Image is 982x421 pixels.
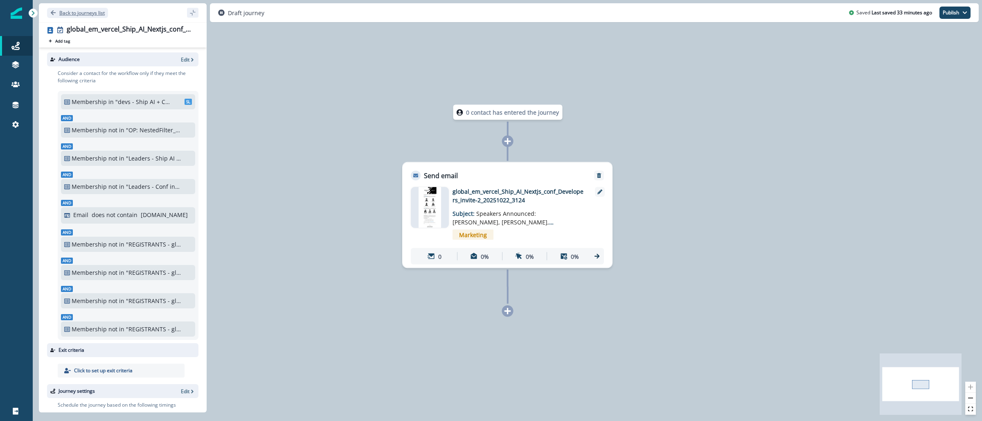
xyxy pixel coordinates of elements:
p: 0 contact has entered the journey [466,108,559,117]
p: not in [108,126,124,134]
button: Go back [47,8,108,18]
p: Membership [72,240,107,249]
p: Consider a contact for the workflow only if they meet the following criteria [58,70,198,84]
p: "Leaders - Ship AI invite - global_em_vercel_Ship_AI_Dir+_Invite_2_next.js_Ship_AI-conf-invite-1_... [126,154,181,163]
button: Edit [181,56,195,63]
p: "OP: NestedFilter_MasterEmailSuppression+3daygov" [126,126,181,134]
p: Draft journey [228,9,264,17]
p: Membership [72,126,107,134]
button: Remove [592,173,606,179]
span: Speakers Announced: [PERSON_NAME], [PERSON_NAME], and Graphite [453,210,554,235]
p: Journey settings [59,387,95,395]
p: not in [108,154,124,163]
p: "REGISTRANTS - global_event_corporate_next.js-conf-IRL_20251023" [126,325,181,333]
p: "REGISTRANTS - global_event_corporate_next.js-conf-IRL_20251023" [126,268,181,277]
p: Membership [72,154,107,163]
p: Membership [72,325,107,333]
p: 0% [571,252,579,260]
span: And [61,229,73,235]
p: Send email [424,171,458,181]
p: 0% [481,252,489,260]
p: not in [108,325,124,333]
p: Subject: [453,204,555,226]
p: Audience [59,56,80,63]
div: 0 contact has entered the journey [429,105,586,120]
button: zoom out [965,393,976,404]
span: And [61,172,73,178]
p: global_em_vercel_Ship_AI_Nextjs_conf_Developers_invite-2_20251022_3124 [453,187,583,204]
button: fit view [965,404,976,415]
p: "Leaders - Conf invite - global_em_vercel_Nextjs_Conf_Dir+_Invite_2_next.js_Ship_AI-conf-invite-1... [126,182,181,191]
span: And [61,258,73,264]
p: not in [108,297,124,305]
p: Membership [72,268,107,277]
div: Send emailRemoveemail asset unavailableglobal_em_vercel_Ship_AI_Nextjs_conf_Developers_invite-2_2... [402,162,613,268]
img: email asset unavailable [419,187,441,228]
span: And [61,286,73,292]
div: global_em_vercel_Ship_AI_Nextjs_conf_Developers_invite-2_20251022_3124 [67,25,195,34]
p: 0 [438,252,441,260]
p: Edit [181,56,189,63]
span: Marketing [453,230,493,240]
p: Edit [181,388,189,395]
img: Inflection [11,7,22,19]
p: not in [108,182,124,191]
p: Membership [72,182,107,191]
p: [DOMAIN_NAME] [141,210,188,219]
p: Schedule the journey based on the following timings [58,401,176,409]
p: in [108,97,114,106]
p: does not contain [92,210,137,219]
span: And [61,200,73,206]
p: Membership [72,297,107,305]
p: Saved [856,9,870,16]
span: And [61,115,73,121]
p: Email [73,210,88,219]
p: Membership [72,97,107,106]
button: sidebar collapse toggle [187,8,198,18]
button: Add tag [47,38,72,44]
p: Exit criteria [59,346,84,354]
p: "devs - Ship AI + Conf invite - global_em_vercel_Ship_AI_Nextjs_conf_Developers_invite-2_20251022... [115,97,171,106]
span: And [61,143,73,149]
p: "REGISTRANTS - global_event_corporate_ship-ai-virtual_20251024" [126,297,181,305]
p: not in [108,268,124,277]
p: Last saved 33 minutes ago [872,9,932,16]
p: Back to journeys list [59,9,105,16]
p: not in [108,240,124,249]
button: Edit [181,388,195,395]
span: SL [185,99,192,105]
p: Click to set up exit criteria [74,367,133,374]
span: And [61,314,73,320]
p: "REGISTRANTS - global_event_corporate_next.js-conf-virtual_20251023" [126,240,181,249]
p: Add tag [55,38,70,43]
button: Publish [939,7,971,19]
p: 0% [526,252,534,260]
